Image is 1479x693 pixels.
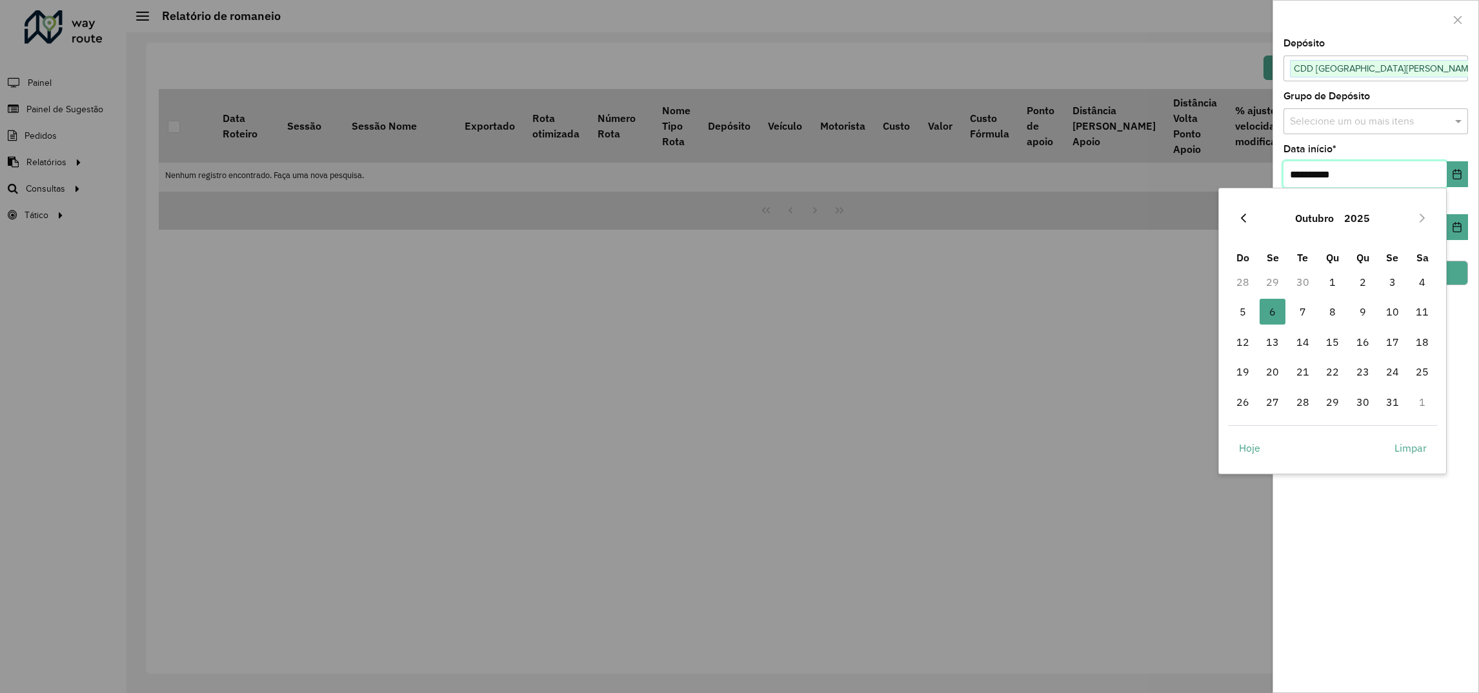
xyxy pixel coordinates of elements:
span: 11 [1409,299,1435,325]
td: 21 [1288,357,1318,387]
button: Choose Year [1339,203,1375,234]
td: 14 [1288,327,1318,357]
button: Choose Date [1447,161,1468,187]
span: Do [1236,251,1249,264]
td: 24 [1378,357,1407,387]
td: 29 [1258,267,1287,297]
span: 26 [1230,389,1256,415]
span: Limpar [1394,440,1427,456]
td: 2 [1347,267,1377,297]
td: 30 [1288,267,1318,297]
td: 25 [1407,357,1437,387]
span: Hoje [1239,440,1260,456]
span: 19 [1230,359,1256,385]
span: 23 [1350,359,1376,385]
td: 31 [1378,387,1407,416]
span: 2 [1350,269,1376,295]
td: 11 [1407,297,1437,326]
td: 28 [1288,387,1318,416]
span: 14 [1290,329,1316,355]
span: 31 [1380,389,1405,415]
span: 22 [1320,359,1345,385]
td: 3 [1378,267,1407,297]
span: 9 [1350,299,1376,325]
span: Qu [1326,251,1339,264]
td: 13 [1258,327,1287,357]
td: 5 [1228,297,1258,326]
span: 27 [1260,389,1285,415]
span: Se [1386,251,1398,264]
span: 1 [1320,269,1345,295]
button: Previous Month [1233,208,1254,228]
td: 22 [1318,357,1347,387]
td: 16 [1347,327,1377,357]
td: 27 [1258,387,1287,416]
button: Choose Date [1447,214,1468,240]
button: Choose Month [1290,203,1339,234]
span: Sa [1416,251,1429,264]
span: 17 [1380,329,1405,355]
span: 8 [1320,299,1345,325]
td: 12 [1228,327,1258,357]
td: 30 [1347,387,1377,416]
td: 19 [1228,357,1258,387]
span: 5 [1230,299,1256,325]
td: 8 [1318,297,1347,326]
td: 1 [1318,267,1347,297]
button: Next Month [1412,208,1433,228]
td: 4 [1407,267,1437,297]
span: 18 [1409,329,1435,355]
button: Limpar [1383,435,1438,461]
span: 28 [1290,389,1316,415]
span: 25 [1409,359,1435,385]
span: Se [1267,251,1279,264]
span: 13 [1260,329,1285,355]
span: 4 [1409,269,1435,295]
td: 7 [1288,297,1318,326]
td: 6 [1258,297,1287,326]
td: 1 [1407,387,1437,416]
span: 6 [1260,299,1285,325]
span: 10 [1380,299,1405,325]
td: 23 [1347,357,1377,387]
td: 29 [1318,387,1347,416]
label: Depósito [1283,35,1325,51]
td: 17 [1378,327,1407,357]
span: 7 [1290,299,1316,325]
td: 20 [1258,357,1287,387]
td: 9 [1347,297,1377,326]
span: 12 [1230,329,1256,355]
td: 10 [1378,297,1407,326]
span: 20 [1260,359,1285,385]
span: 3 [1380,269,1405,295]
span: 16 [1350,329,1376,355]
span: 15 [1320,329,1345,355]
button: Hoje [1228,435,1271,461]
span: Te [1297,251,1308,264]
span: 29 [1320,389,1345,415]
span: Qu [1356,251,1369,264]
td: 28 [1228,267,1258,297]
span: 30 [1350,389,1376,415]
td: 15 [1318,327,1347,357]
label: Data início [1283,141,1336,157]
span: 24 [1380,359,1405,385]
div: Choose Date [1218,188,1447,474]
td: 18 [1407,327,1437,357]
td: 26 [1228,387,1258,416]
label: Grupo de Depósito [1283,88,1370,104]
span: 21 [1290,359,1316,385]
